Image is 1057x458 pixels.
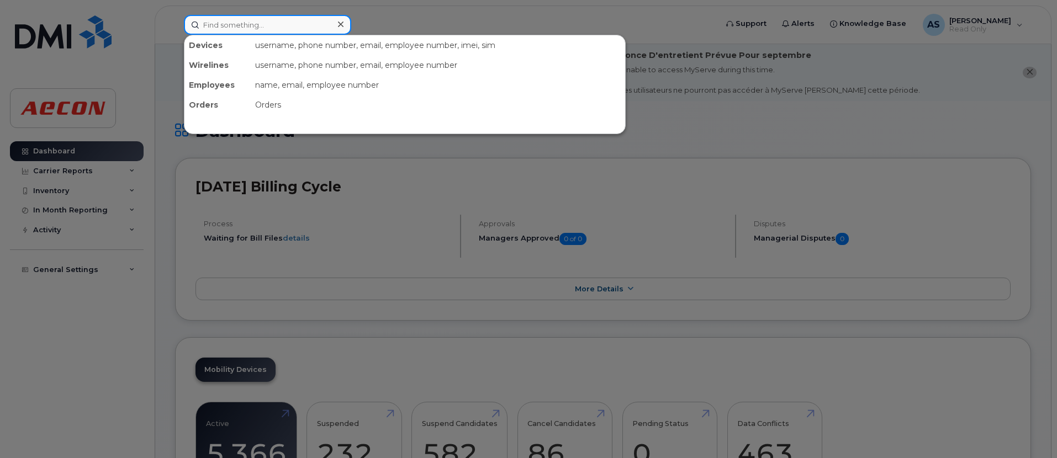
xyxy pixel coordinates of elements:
[251,55,625,75] div: username, phone number, email, employee number
[184,35,251,55] div: Devices
[251,75,625,95] div: name, email, employee number
[184,95,251,115] div: Orders
[184,55,251,75] div: Wirelines
[184,75,251,95] div: Employees
[251,95,625,115] div: Orders
[251,35,625,55] div: username, phone number, email, employee number, imei, sim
